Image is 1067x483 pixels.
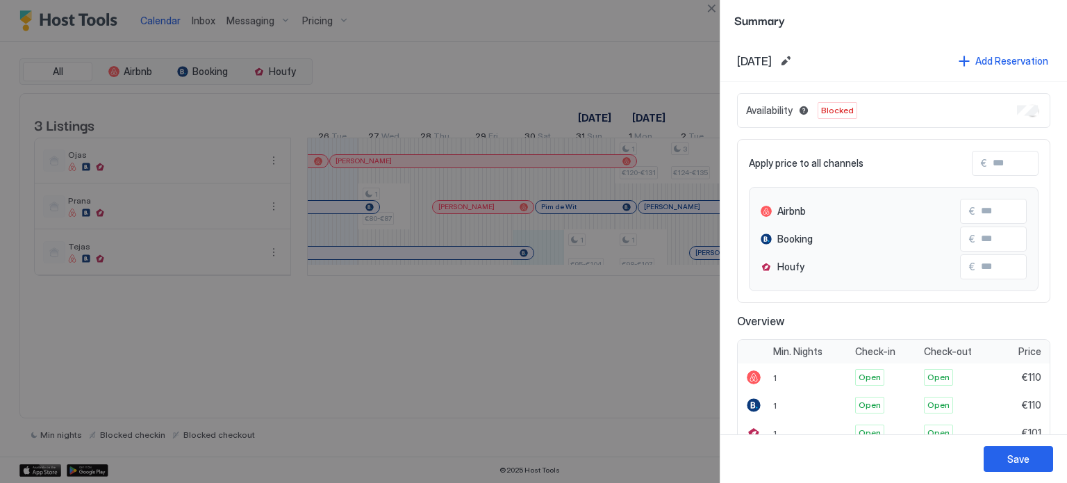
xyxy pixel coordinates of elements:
span: 1 [773,428,777,439]
span: € [969,233,975,245]
span: €101 [1022,427,1041,439]
span: Summary [734,11,1053,28]
span: Airbnb [777,205,806,218]
div: Add Reservation [975,54,1048,68]
button: Add Reservation [957,51,1050,70]
span: Open [859,399,881,411]
span: 1 [773,373,777,383]
span: Price [1018,345,1041,358]
button: Blocked dates override all pricing rules and remain unavailable until manually unblocked [795,102,812,119]
div: Save [1007,452,1029,466]
button: Save [984,446,1053,472]
span: Blocked [821,104,854,117]
span: 1 [773,400,777,411]
span: Check-out [924,345,972,358]
span: Min. Nights [773,345,822,358]
span: Open [859,427,881,439]
span: €110 [1022,371,1041,384]
span: Houfy [777,261,804,273]
span: €110 [1022,399,1041,411]
span: [DATE] [737,54,772,68]
span: Open [927,371,950,384]
span: Open [927,399,950,411]
span: Open [859,371,881,384]
button: Edit date range [777,53,794,69]
span: € [969,261,975,273]
span: Apply price to all channels [749,157,863,170]
span: Open [927,427,950,439]
span: Booking [777,233,813,245]
span: € [981,157,987,170]
span: Availability [746,104,793,117]
span: € [969,205,975,218]
span: Overview [737,314,1050,328]
span: Check-in [855,345,895,358]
